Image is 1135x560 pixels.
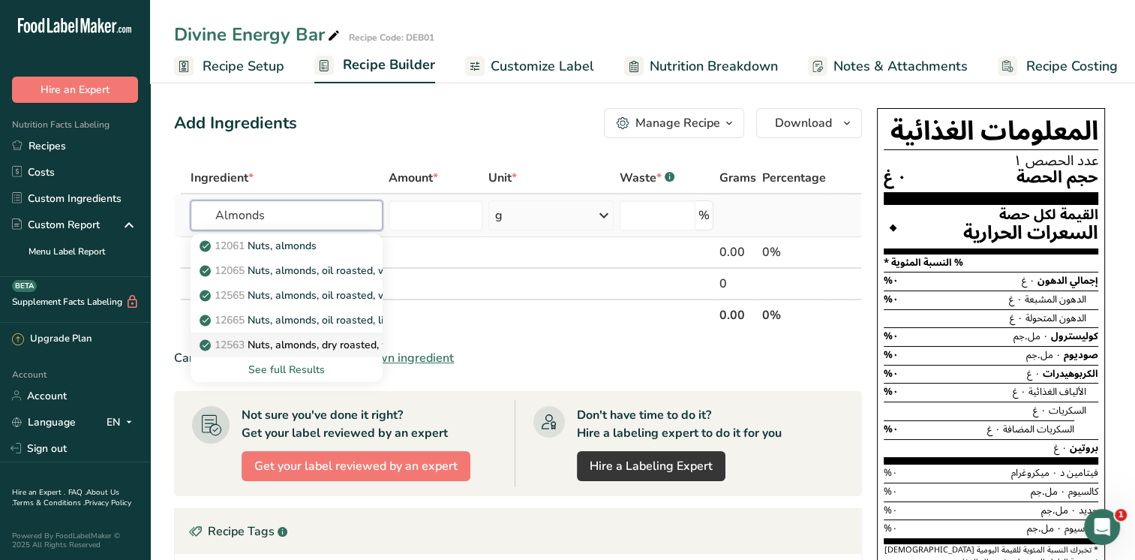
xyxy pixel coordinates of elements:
[12,487,65,498] a: Hire an Expert .
[1009,289,1022,310] span: ٠ غ
[756,108,862,138] button: Download
[242,451,470,481] button: Get your label reviewed by an expert
[12,531,138,549] div: Powered By FoodLabelMaker © 2025 All Rights Reserved
[12,217,100,233] div: Custom Report
[191,357,383,382] div: See full Results
[620,169,674,187] div: Waste
[203,56,284,77] span: Recipe Setup
[884,168,907,187] span: ٠ غ
[1070,438,1098,459] span: بروتين
[465,50,594,83] a: Customize Label
[254,457,458,475] span: Get your label reviewed by an expert
[884,500,898,521] span: ٠%
[716,299,759,330] th: 0.00
[191,333,383,357] a: 12563Nuts, almonds, dry roasted, with salt added
[495,206,503,224] div: g
[884,115,1098,150] h1: المعلومات الغذائية
[175,509,861,554] div: Recipe Tags
[191,200,383,230] input: Add Ingredient
[215,239,245,253] span: 12061
[884,289,899,310] span: ٠%
[1026,56,1118,77] span: Recipe Costing
[1079,500,1098,521] span: حديد
[107,413,138,431] div: EN
[884,518,898,539] span: ٠%
[884,462,898,483] span: ٠%
[12,409,76,435] a: Language
[1037,270,1098,291] span: إجمالي الدهون
[884,270,899,291] span: ٠%
[12,77,138,103] button: Hire an Expert
[174,21,343,48] div: Divine Energy Bar
[349,31,434,44] div: Recipe Code: DEB01
[762,243,826,261] div: 0%
[389,169,438,187] span: Amount
[1033,400,1046,421] span: ٠ غ
[343,55,435,75] span: Recipe Builder
[963,222,1098,244] div: السعرات الحرارية
[203,337,457,353] p: Nuts, almonds, dry roasted, with salt added
[759,299,829,330] th: 0%
[604,108,744,138] button: Manage Recipe
[635,114,720,132] div: Manage Recipe
[833,56,968,77] span: Notes & Attachments
[1064,518,1098,539] span: بوتاسيوم
[1060,462,1098,483] span: فيتامين د
[963,208,1098,222] div: القيمة لكل حصة
[203,312,440,328] p: Nuts, almonds, oil roasted, lightly salted
[215,338,245,352] span: 12563
[884,254,1098,272] section: % النسبة المئوية *
[884,345,899,366] span: ٠%
[12,332,92,347] div: Upgrade Plan
[1084,509,1120,545] iframe: Intercom live chat
[174,349,862,367] div: Can't find your ingredient?
[577,451,725,481] a: Hire a Labeling Expert
[318,349,454,367] span: Add your own ingredient
[884,326,899,347] span: ٠%
[1115,509,1127,521] span: 1
[1064,345,1098,366] span: صوديوم
[215,313,245,327] span: 12665
[1051,326,1098,347] span: كوليسترول
[762,169,826,187] span: Percentage
[174,111,297,136] div: Add Ingredients
[1043,363,1098,384] span: الكربوهيدرات
[1027,518,1062,539] span: ٠ مل.جم
[242,406,448,442] div: Not sure you've done it right? Get your label reviewed by an expert
[203,362,371,378] div: See full Results
[12,280,37,292] div: BETA
[1027,363,1040,384] span: ٠ غ
[191,258,383,283] a: 12065Nuts, almonds, oil roasted, without salt added
[719,275,756,293] div: 0
[488,169,517,187] span: Unit
[775,114,832,132] span: Download
[884,363,899,384] span: ٠%
[884,153,1098,168] div: عدد الحصص ١
[314,48,435,84] a: Recipe Builder
[1025,289,1086,310] span: الدهون المشبعة
[203,263,469,278] p: Nuts, almonds, oil roasted, without salt added
[1068,481,1098,502] span: كالسيوم
[191,169,254,187] span: Ingredient
[719,243,756,261] div: 0.00
[191,308,383,333] a: 12665Nuts, almonds, oil roasted, lightly salted
[68,487,86,498] a: FAQ .
[884,481,898,502] span: ٠%
[1013,381,1026,402] span: ٠ غ
[191,233,383,258] a: 12061Nuts, almonds
[1049,400,1086,421] span: السكريات
[998,50,1118,83] a: Recipe Costing
[203,288,453,303] p: Nuts, almonds, oil roasted, with salt added
[884,419,899,440] span: ٠%
[1010,308,1023,329] span: ٠ غ
[1011,462,1058,483] span: ٠ ميكروغرام
[719,169,756,187] span: Grams
[1026,345,1061,366] span: ٠ مل.جم
[1022,270,1035,291] span: ٠ غ
[203,238,317,254] p: Nuts, almonds
[1016,168,1098,187] span: حجم الحصة
[12,487,119,508] a: About Us .
[1031,481,1066,502] span: ٠ مل.جم
[987,419,1001,440] span: ٠ غ
[85,498,131,508] a: Privacy Policy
